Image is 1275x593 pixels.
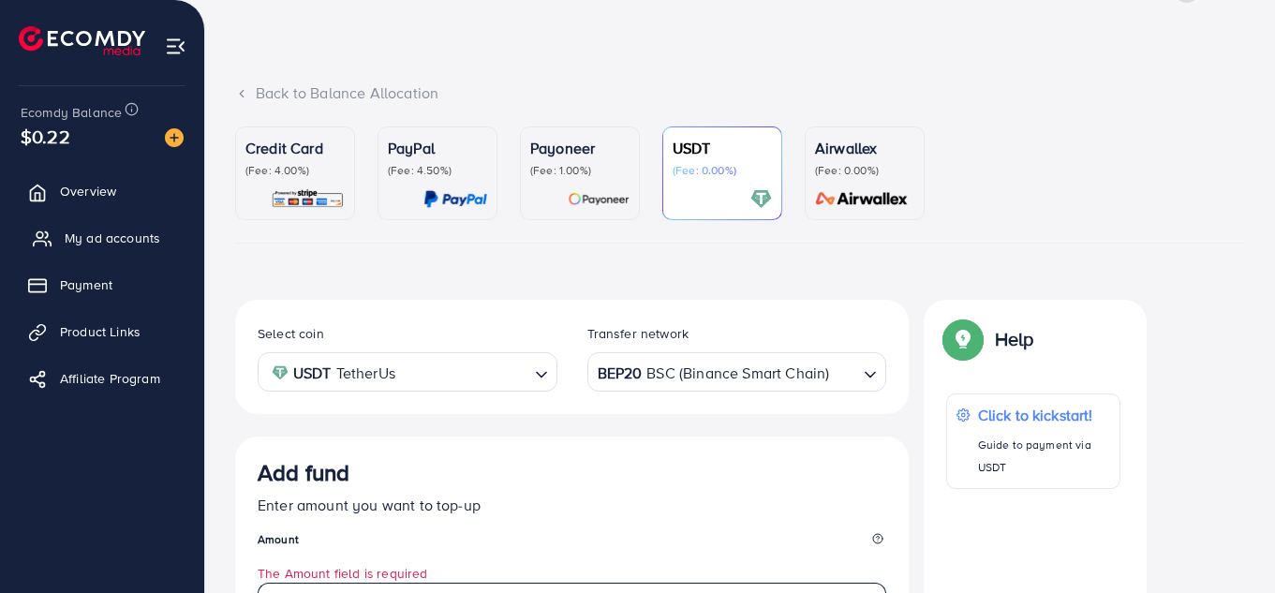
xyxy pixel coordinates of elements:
[19,26,145,55] img: logo
[401,358,527,387] input: Search for option
[673,137,772,159] p: USDT
[165,36,186,57] img: menu
[258,564,886,583] small: The Amount field is required
[14,172,190,210] a: Overview
[60,369,160,388] span: Affiliate Program
[65,229,160,247] span: My ad accounts
[293,360,332,387] strong: USDT
[21,123,70,150] span: $0.22
[598,360,643,387] strong: BEP20
[946,322,980,356] img: Popup guide
[165,128,184,147] img: image
[14,360,190,397] a: Affiliate Program
[568,188,630,210] img: card
[258,459,349,486] h3: Add fund
[831,358,856,387] input: Search for option
[258,494,886,516] p: Enter amount you want to top-up
[388,163,487,178] p: (Fee: 4.50%)
[245,163,345,178] p: (Fee: 4.00%)
[815,137,914,159] p: Airwallex
[587,324,689,343] label: Transfer network
[587,352,887,391] div: Search for option
[1195,509,1261,579] iframe: Chat
[388,137,487,159] p: PayPal
[60,275,112,294] span: Payment
[60,182,116,200] span: Overview
[21,103,122,122] span: Ecomdy Balance
[60,322,141,341] span: Product Links
[14,266,190,304] a: Payment
[530,137,630,159] p: Payoneer
[978,404,1110,426] p: Click to kickstart!
[809,188,914,210] img: card
[258,324,324,343] label: Select coin
[750,188,772,210] img: card
[14,313,190,350] a: Product Links
[995,328,1034,350] p: Help
[258,531,886,555] legend: Amount
[423,188,487,210] img: card
[646,360,829,387] span: BSC (Binance Smart Chain)
[673,163,772,178] p: (Fee: 0.00%)
[530,163,630,178] p: (Fee: 1.00%)
[272,364,289,381] img: coin
[235,82,1245,104] div: Back to Balance Allocation
[815,163,914,178] p: (Fee: 0.00%)
[258,352,557,391] div: Search for option
[336,360,395,387] span: TetherUs
[978,434,1110,479] p: Guide to payment via USDT
[14,219,190,257] a: My ad accounts
[245,137,345,159] p: Credit Card
[271,188,345,210] img: card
